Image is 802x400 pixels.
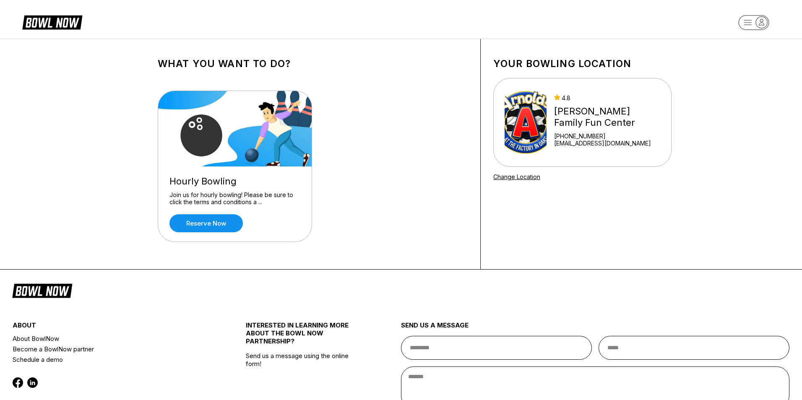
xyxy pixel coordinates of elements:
a: Change Location [493,173,540,180]
a: [EMAIL_ADDRESS][DOMAIN_NAME] [554,140,660,147]
a: About BowlNow [13,333,207,344]
div: 4.8 [554,94,660,101]
div: about [13,321,207,333]
img: Hourly Bowling [158,91,312,166]
div: INTERESTED IN LEARNING MORE ABOUT THE BOWL NOW PARTNERSHIP? [246,321,362,352]
div: Join us for hourly bowling! Please be sure to click the terms and conditions a ... [169,191,300,206]
img: Arnold's Family Fun Center [505,91,547,154]
div: Hourly Bowling [169,176,300,187]
a: Schedule a demo [13,354,207,365]
div: send us a message [401,321,789,336]
a: Become a BowlNow partner [13,344,207,354]
div: [PHONE_NUMBER] [554,132,660,140]
a: Reserve now [169,214,243,232]
div: [PERSON_NAME] Family Fun Center [554,106,660,128]
h1: Your bowling location [493,58,672,70]
h1: What you want to do? [158,58,468,70]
